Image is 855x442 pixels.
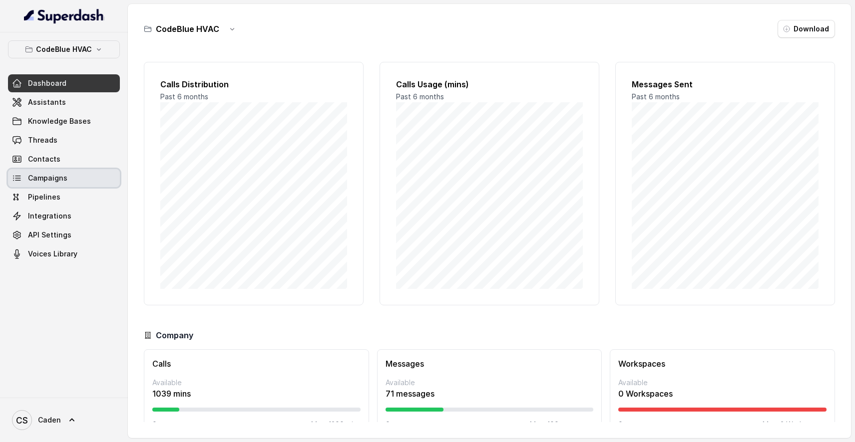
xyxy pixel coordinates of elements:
h2: Calls Distribution [160,78,347,90]
p: Max: 3 Workspaces [763,420,827,430]
p: 0 Workspaces [618,388,827,400]
img: light.svg [24,8,104,24]
a: Dashboard [8,74,120,92]
p: CodeBlue HVAC [36,43,92,55]
span: API Settings [28,230,71,240]
a: Knowledge Bases [8,112,120,130]
a: Contacts [8,150,120,168]
a: Assistants [8,93,120,111]
p: 0 [152,420,157,430]
p: 0 [386,420,390,430]
text: CS [16,415,28,426]
p: Max: 100 messages [530,420,593,430]
a: Threads [8,131,120,149]
span: Contacts [28,154,60,164]
span: Assistants [28,97,66,107]
p: Available [386,378,594,388]
a: Campaigns [8,169,120,187]
a: Voices Library [8,245,120,263]
a: API Settings [8,226,120,244]
span: Past 6 months [632,92,680,101]
h3: Workspaces [618,358,827,370]
a: Caden [8,406,120,434]
span: Dashboard [28,78,66,88]
p: 0 [618,420,623,430]
p: Max: 1200 mins [311,420,361,430]
span: Past 6 months [160,92,208,101]
h3: Company [156,329,193,341]
h3: Calls [152,358,361,370]
span: Past 6 months [396,92,444,101]
p: 1039 mins [152,388,361,400]
p: 71 messages [386,388,594,400]
span: Caden [38,415,61,425]
h3: Messages [386,358,594,370]
span: Knowledge Bases [28,116,91,126]
span: Threads [28,135,57,145]
p: Available [618,378,827,388]
span: Pipelines [28,192,60,202]
span: Voices Library [28,249,77,259]
span: Campaigns [28,173,67,183]
h3: CodeBlue HVAC [156,23,219,35]
h2: Messages Sent [632,78,819,90]
p: Available [152,378,361,388]
span: Integrations [28,211,71,221]
button: CodeBlue HVAC [8,40,120,58]
a: Pipelines [8,188,120,206]
h2: Calls Usage (mins) [396,78,583,90]
button: Download [778,20,835,38]
a: Integrations [8,207,120,225]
